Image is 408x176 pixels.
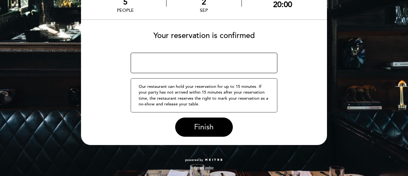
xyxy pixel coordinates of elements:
img: MEITRE [205,158,223,162]
div: people [117,8,134,13]
span: Finish [194,123,214,132]
span: Your reservation is confirmed [153,31,255,40]
span: powered by [185,158,203,162]
a: powered by [185,158,223,162]
a: Privacy policy [194,165,214,170]
div: Our restaurant can hold your reservation for up to 15 minutes. If your party has not arrived with... [131,78,278,112]
div: Sep [167,8,241,13]
button: Finish [175,118,233,137]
